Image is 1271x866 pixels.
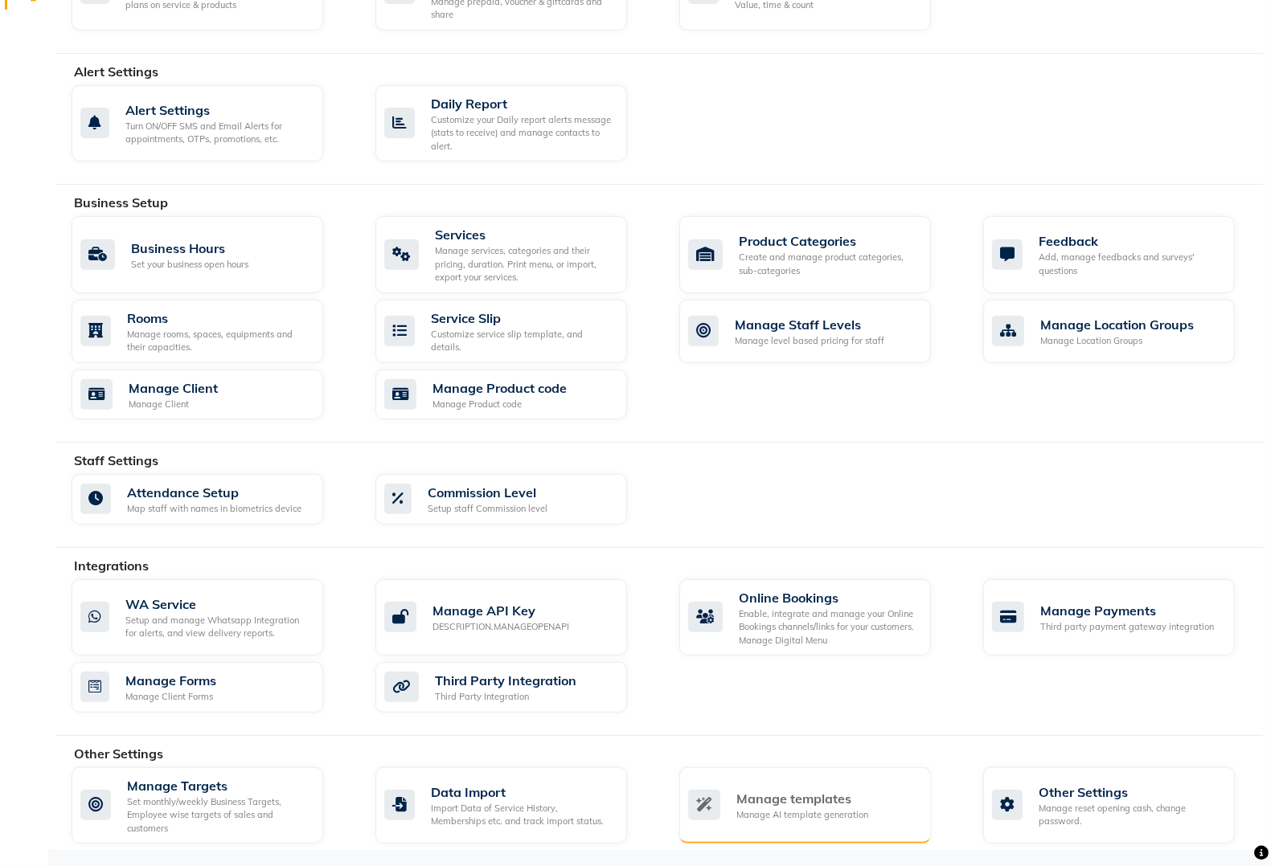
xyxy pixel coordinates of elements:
[435,671,576,690] div: Third Party Integration
[72,767,351,844] a: Manage TargetsSet monthly/weekly Business Targets, Employee wise targets of sales and customers
[428,483,547,502] div: Commission Level
[679,767,959,844] a: Manage templatesManage AI template generation
[127,328,310,354] div: Manage rooms, spaces, equipments and their capacities.
[375,579,655,656] a: Manage API KeyDESCRIPTION.MANAGEOPENAPI
[983,767,1263,844] a: Other SettingsManage reset opening cash, change password.
[1039,802,1222,828] div: Manage reset opening cash, change password.
[983,579,1263,656] a: Manage PaymentsThird party payment gateway integration
[1040,334,1194,348] div: Manage Location Groups
[735,334,884,348] div: Manage level based pricing for staff
[433,398,567,411] div: Manage Product code
[435,690,576,704] div: Third Party Integration
[131,239,248,258] div: Business Hours
[127,502,301,516] div: Map staff with names in biometrics device
[375,216,655,293] a: ServicesManage services, categories and their pricing, duration. Print menu, or import, export yo...
[736,789,868,808] div: Manage templates
[375,474,655,525] a: Commission LevelSetup staff Commission level
[739,607,918,647] div: Enable, integrate and manage your Online Bookings channels/links for your customers. Manage Digit...
[431,328,614,354] div: Customize service slip template, and details.
[125,100,310,120] div: Alert Settings
[736,808,868,822] div: Manage AI template generation
[127,776,310,795] div: Manage Targets
[739,251,918,277] div: Create and manage product categories, sub-categories
[375,767,655,844] a: Data ImportImport Data of Service History, Memberships etc. and track import status.
[72,579,351,656] a: WA ServiceSetup and manage Whatsapp Integration for alerts, and view delivery reports.
[431,113,614,153] div: Customize your Daily report alerts message (stats to receive) and manage contacts to alert.
[983,300,1263,363] a: Manage Location GroupsManage Location Groups
[735,315,884,334] div: Manage Staff Levels
[129,378,218,398] div: Manage Client
[72,370,351,420] a: Manage ClientManage Client
[1040,315,1194,334] div: Manage Location Groups
[127,308,310,328] div: Rooms
[431,802,614,828] div: Import Data of Service History, Memberships etc. and track import status.
[431,308,614,328] div: Service Slip
[679,579,959,656] a: Online BookingsEnable, integrate and manage your Online Bookings channels/links for your customer...
[129,398,218,411] div: Manage Client
[435,244,614,284] div: Manage services, categories and their pricing, duration. Print menu, or import, export your servi...
[1040,601,1214,620] div: Manage Payments
[433,601,569,620] div: Manage API Key
[428,502,547,516] div: Setup staff Commission level
[127,483,301,502] div: Attendance Setup
[375,85,655,162] a: Daily ReportCustomize your Daily report alerts message (stats to receive) and manage contacts to ...
[127,795,310,835] div: Set monthly/weekly Business Targets, Employee wise targets of sales and customers
[983,216,1263,293] a: FeedbackAdd, manage feedbacks and surveys' questions
[131,258,248,272] div: Set your business open hours
[125,594,310,614] div: WA Service
[125,671,216,690] div: Manage Forms
[1040,620,1214,634] div: Third party payment gateway integration
[72,474,351,525] a: Attendance SetupMap staff with names in biometrics device
[375,300,655,363] a: Service SlipCustomize service slip template, and details.
[739,588,918,607] div: Online Bookings
[72,300,351,363] a: RoomsManage rooms, spaces, equipments and their capacities.
[375,370,655,420] a: Manage Product codeManage Product code
[72,662,351,713] a: Manage FormsManage Client Forms
[1039,782,1222,802] div: Other Settings
[125,690,216,704] div: Manage Client Forms
[125,120,310,146] div: Turn ON/OFF SMS and Email Alerts for appointments, OTPs, promotions, etc.
[433,620,569,634] div: DESCRIPTION.MANAGEOPENAPI
[739,231,918,251] div: Product Categories
[679,300,959,363] a: Manage Staff LevelsManage level based pricing for staff
[72,85,351,162] a: Alert SettingsTurn ON/OFF SMS and Email Alerts for appointments, OTPs, promotions, etc.
[431,94,614,113] div: Daily Report
[679,216,959,293] a: Product CategoriesCreate and manage product categories, sub-categories
[435,225,614,244] div: Services
[125,614,310,640] div: Setup and manage Whatsapp Integration for alerts, and view delivery reports.
[1039,231,1222,251] div: Feedback
[375,662,655,713] a: Third Party IntegrationThird Party Integration
[433,378,567,398] div: Manage Product code
[72,216,351,293] a: Business HoursSet your business open hours
[1039,251,1222,277] div: Add, manage feedbacks and surveys' questions
[431,782,614,802] div: Data Import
